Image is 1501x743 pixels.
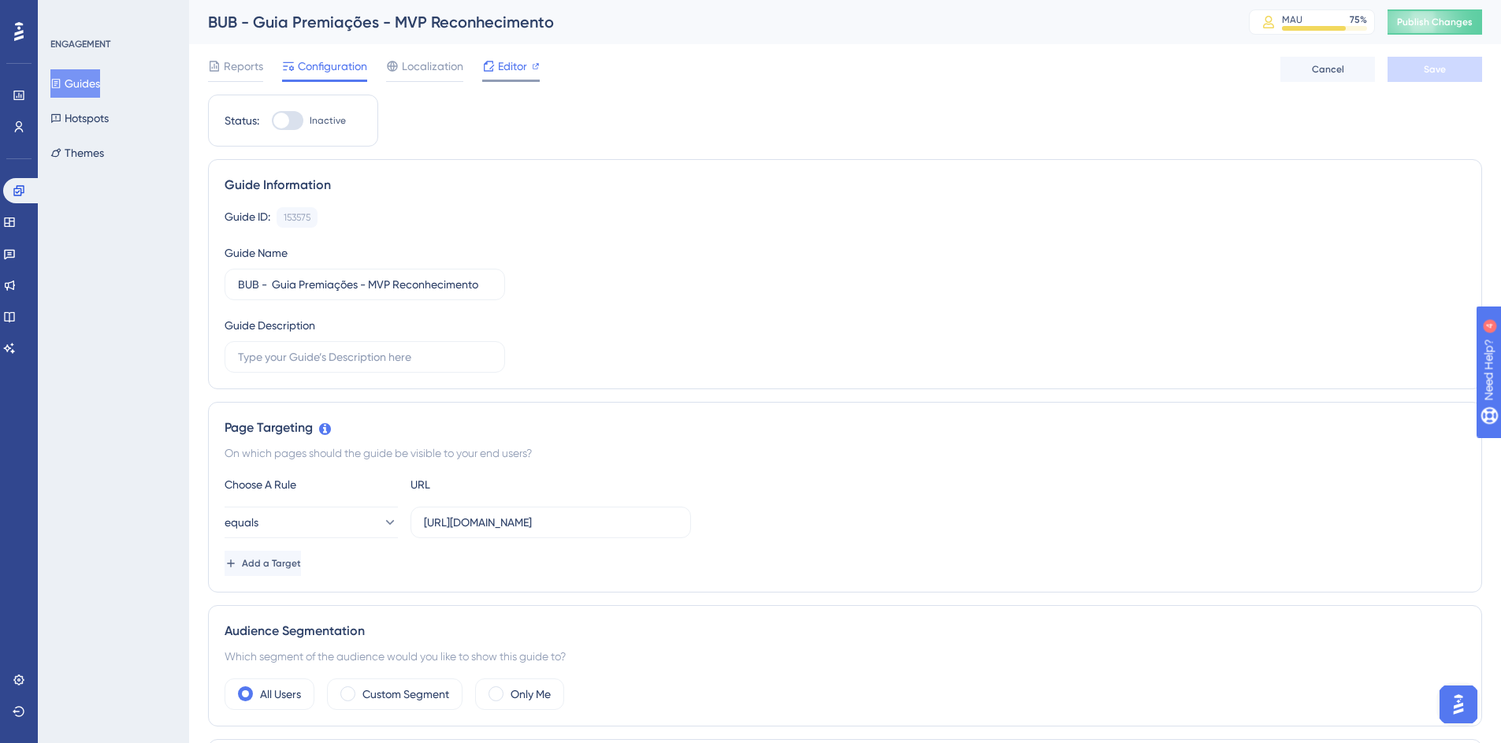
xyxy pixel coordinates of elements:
iframe: UserGuiding AI Assistant Launcher [1435,681,1482,728]
div: Status: [225,111,259,130]
button: Add a Target [225,551,301,576]
label: All Users [260,685,301,704]
div: Guide Description [225,316,315,335]
div: Which segment of the audience would you like to show this guide to? [225,647,1466,666]
input: Type your Guide’s Description here [238,348,492,366]
div: On which pages should the guide be visible to your end users? [225,444,1466,463]
button: Save [1388,57,1482,82]
div: ENGAGEMENT [50,38,110,50]
div: MAU [1282,13,1302,26]
button: Guides [50,69,100,98]
div: 153575 [284,211,310,224]
span: Localization [402,57,463,76]
div: Choose A Rule [225,475,398,494]
span: Save [1424,63,1446,76]
div: Guide Name [225,243,288,262]
span: Publish Changes [1397,16,1473,28]
div: URL [411,475,584,494]
label: Custom Segment [362,685,449,704]
span: Cancel [1312,63,1344,76]
input: Type your Guide’s Name here [238,276,492,293]
button: Cancel [1280,57,1375,82]
span: Add a Target [242,557,301,570]
div: 4 [110,8,114,20]
div: Audience Segmentation [225,622,1466,641]
span: Reports [224,57,263,76]
input: yourwebsite.com/path [424,514,678,531]
div: Guide Information [225,176,1466,195]
div: Page Targeting [225,418,1466,437]
span: equals [225,513,258,532]
button: Publish Changes [1388,9,1482,35]
button: equals [225,507,398,538]
div: Guide ID: [225,207,270,228]
div: BUB - Guia Premiações - MVP Reconhecimento [208,11,1209,33]
span: Configuration [298,57,367,76]
span: Editor [498,57,527,76]
span: Need Help? [37,4,98,23]
label: Only Me [511,685,551,704]
span: Inactive [310,114,346,127]
button: Themes [50,139,104,167]
div: 75 % [1350,13,1367,26]
button: Hotspots [50,104,109,132]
